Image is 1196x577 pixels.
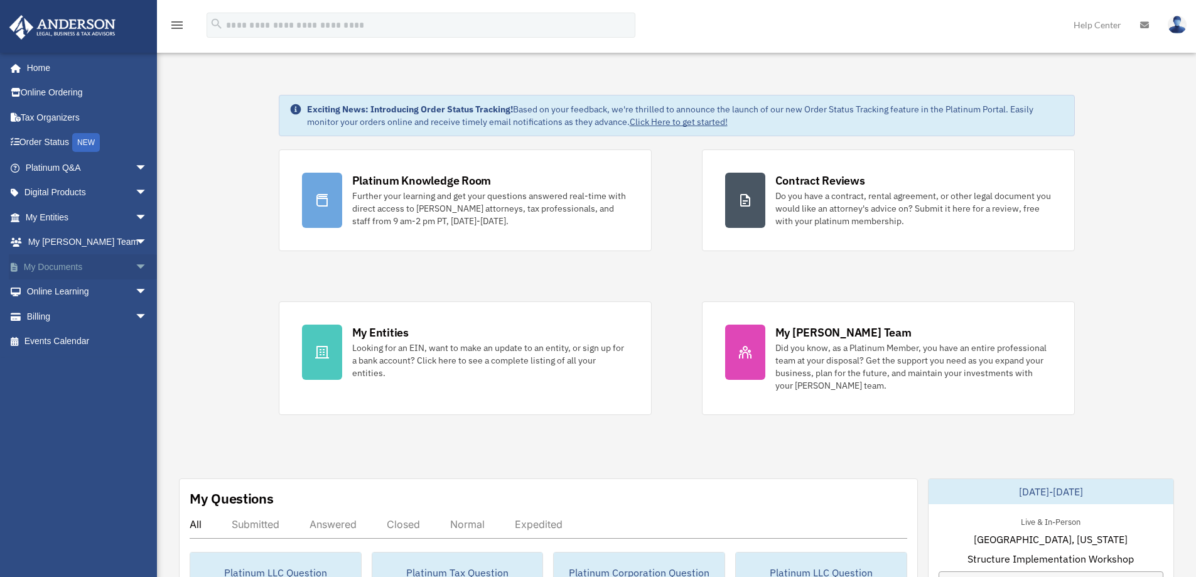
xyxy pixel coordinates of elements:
div: [DATE]-[DATE] [929,479,1173,504]
div: Based on your feedback, we're thrilled to announce the launch of our new Order Status Tracking fe... [307,103,1064,128]
a: Online Learningarrow_drop_down [9,279,166,305]
i: menu [170,18,185,33]
a: My [PERSON_NAME] Team Did you know, as a Platinum Member, you have an entire professional team at... [702,301,1075,415]
div: My Entities [352,325,409,340]
span: arrow_drop_down [135,205,160,230]
div: Live & In-Person [1011,514,1091,527]
a: Billingarrow_drop_down [9,304,166,329]
a: Home [9,55,160,80]
a: Online Ordering [9,80,166,105]
span: arrow_drop_down [135,230,160,256]
span: arrow_drop_down [135,279,160,305]
span: arrow_drop_down [135,254,160,280]
a: My Entitiesarrow_drop_down [9,205,166,230]
div: Did you know, as a Platinum Member, you have an entire professional team at your disposal? Get th... [775,342,1052,392]
div: My Questions [190,489,274,508]
div: Answered [310,518,357,531]
strong: Exciting News: Introducing Order Status Tracking! [307,104,513,115]
img: Anderson Advisors Platinum Portal [6,15,119,40]
span: [GEOGRAPHIC_DATA], [US_STATE] [974,532,1128,547]
div: All [190,518,202,531]
span: arrow_drop_down [135,180,160,206]
div: My [PERSON_NAME] Team [775,325,912,340]
div: Platinum Knowledge Room [352,173,492,188]
span: arrow_drop_down [135,155,160,181]
div: Looking for an EIN, want to make an update to an entity, or sign up for a bank account? Click her... [352,342,628,379]
div: Further your learning and get your questions answered real-time with direct access to [PERSON_NAM... [352,190,628,227]
div: Normal [450,518,485,531]
span: arrow_drop_down [135,304,160,330]
a: My Documentsarrow_drop_down [9,254,166,279]
div: Closed [387,518,420,531]
a: Events Calendar [9,329,166,354]
a: Platinum Knowledge Room Further your learning and get your questions answered real-time with dire... [279,149,652,251]
div: Do you have a contract, rental agreement, or other legal document you would like an attorney's ad... [775,190,1052,227]
a: Order StatusNEW [9,130,166,156]
a: Platinum Q&Aarrow_drop_down [9,155,166,180]
div: Expedited [515,518,563,531]
i: search [210,17,224,31]
div: NEW [72,133,100,152]
a: menu [170,22,185,33]
a: Digital Productsarrow_drop_down [9,180,166,205]
a: Click Here to get started! [630,116,728,127]
a: Tax Organizers [9,105,166,130]
img: User Pic [1168,16,1187,34]
a: My Entities Looking for an EIN, want to make an update to an entity, or sign up for a bank accoun... [279,301,652,415]
a: Contract Reviews Do you have a contract, rental agreement, or other legal document you would like... [702,149,1075,251]
a: My [PERSON_NAME] Teamarrow_drop_down [9,230,166,255]
span: Structure Implementation Workshop [967,551,1134,566]
div: Contract Reviews [775,173,865,188]
div: Submitted [232,518,279,531]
